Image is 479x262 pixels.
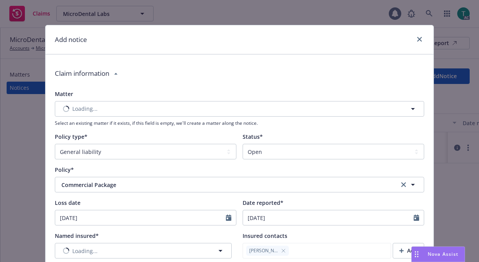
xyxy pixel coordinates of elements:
[415,35,424,44] a: close
[411,246,465,262] button: Nova Assist
[55,210,226,225] input: MM/DD/YYYY
[55,101,424,117] button: Loading...
[55,243,232,259] button: Loading...
[55,232,99,239] span: Named insured*
[393,243,424,259] button: Add
[249,247,278,254] span: [PERSON_NAME]
[399,243,418,258] div: Add
[412,247,421,262] div: Drag to move
[55,199,80,206] span: Loss date
[243,133,263,140] span: Status*
[243,199,283,206] span: Date reported*
[72,247,98,255] span: Loading...
[55,133,87,140] span: Policy type*
[55,90,73,98] span: Matter
[55,62,424,85] div: Claim information
[55,35,87,45] h1: Add notice
[55,177,424,192] button: Commercial Packageclear selection
[55,166,74,173] span: Policy*
[61,181,374,189] span: Commercial Package
[243,210,414,225] input: MM/DD/YYYY
[55,120,424,126] span: Select an existing matter if it exists, if this field is empty, we'll create a matter along the n...
[243,232,287,239] span: Insured contacts
[55,62,109,85] div: Claim information
[72,105,98,113] span: Loading...
[414,215,419,221] svg: Calendar
[399,180,408,189] a: clear selection
[226,215,231,221] svg: Calendar
[428,251,458,257] span: Nova Assist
